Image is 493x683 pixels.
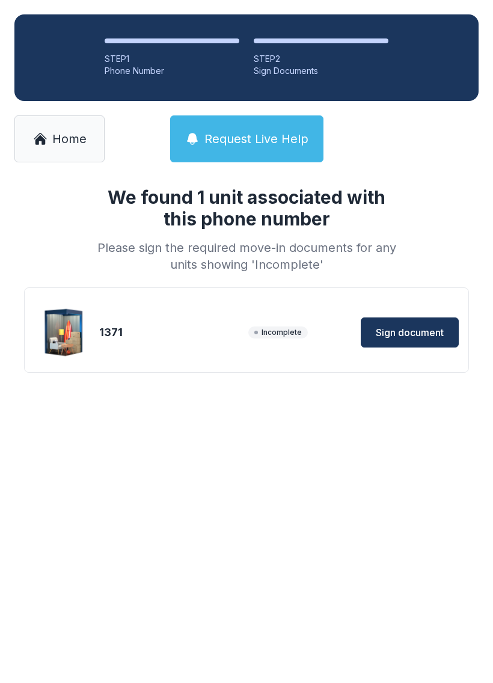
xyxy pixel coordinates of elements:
div: Phone Number [105,65,239,77]
span: Sign document [376,325,444,340]
span: Home [52,130,87,147]
div: Please sign the required move-in documents for any units showing 'Incomplete' [93,239,400,273]
div: Sign Documents [254,65,388,77]
h1: We found 1 unit associated with this phone number [93,186,400,230]
span: Incomplete [248,326,308,338]
div: 1371 [99,324,243,341]
span: Request Live Help [204,130,308,147]
div: STEP 1 [105,53,239,65]
div: STEP 2 [254,53,388,65]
